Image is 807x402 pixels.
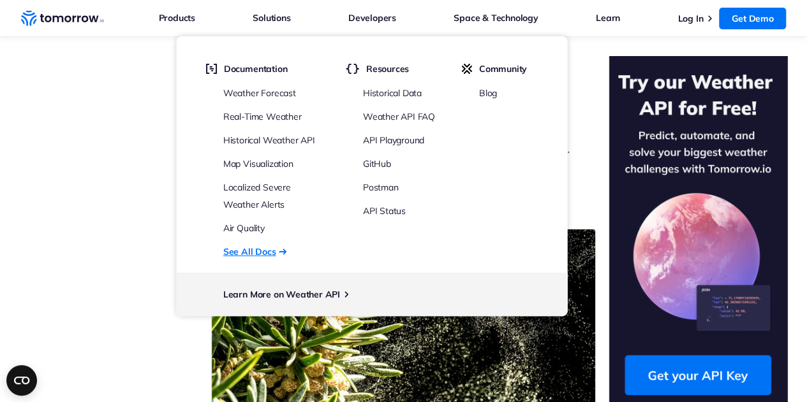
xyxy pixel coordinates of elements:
[363,158,391,169] a: GitHub
[479,63,527,75] span: Community
[363,87,422,99] a: Historical Data
[206,63,218,75] img: doc.svg
[346,63,360,75] img: brackets.svg
[454,10,538,26] a: Space & Technology
[366,63,409,75] span: Resources
[159,10,195,26] a: Products
[462,63,473,75] img: tio-c.svg
[223,87,296,99] a: Weather Forecast
[596,10,620,26] a: Learn
[363,205,406,217] a: API Status
[348,10,396,26] a: Developers
[223,289,340,300] a: Learn More on Weather API
[677,13,703,24] a: Log In
[223,243,276,260] a: See All Docs
[223,134,315,146] a: Historical Weather API
[363,134,424,146] a: API Playground
[719,8,786,29] a: Get Demo
[223,158,293,169] a: Map Visualization
[363,182,399,193] a: Postman
[479,87,497,99] a: Blog
[223,111,302,122] a: Real-Time Weather
[253,10,290,26] a: Solutions
[224,63,287,75] span: Documentation
[21,9,104,28] a: Home link
[223,182,291,210] a: Localized Severe Weather Alerts
[363,111,435,122] a: Weather API FAQ
[6,365,37,396] button: Open CMP widget
[223,222,265,234] a: Air Quality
